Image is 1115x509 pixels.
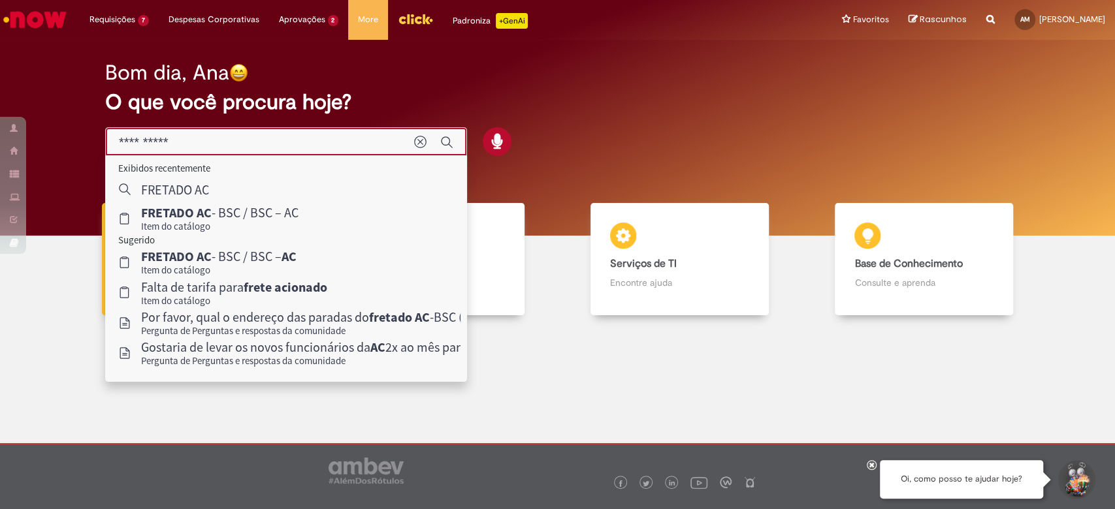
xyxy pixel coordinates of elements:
[329,457,404,484] img: logo_footer_ambev_rotulo_gray.png
[358,13,378,26] span: More
[909,14,967,26] a: Rascunhos
[558,203,802,316] a: Serviços de TI Encontre ajuda
[69,203,313,316] a: Tirar dúvidas Tirar dúvidas com Lupi Assist e Gen Ai
[279,13,325,26] span: Aprovações
[610,257,677,270] b: Serviços de TI
[854,257,962,270] b: Base de Conhecimento
[1020,15,1030,23] span: AM
[328,15,339,26] span: 2
[744,476,756,488] img: logo_footer_naosei.png
[880,460,1043,499] div: Oi, como posso te ajudar hoje?
[617,480,624,487] img: logo_footer_facebook.png
[853,13,889,26] span: Favoritos
[690,474,707,491] img: logo_footer_youtube.png
[169,13,259,26] span: Despesas Corporativas
[105,91,1010,114] h2: O que você procura hoje?
[229,63,248,82] img: happy-face.png
[138,15,149,26] span: 7
[669,480,675,487] img: logo_footer_linkedin.png
[610,276,749,289] p: Encontre ajuda
[105,61,229,84] h2: Bom dia, Ana
[720,476,732,488] img: logo_footer_workplace.png
[643,480,649,487] img: logo_footer_twitter.png
[854,276,994,289] p: Consulte e aprenda
[1,7,69,33] img: ServiceNow
[398,9,433,29] img: click_logo_yellow_360x200.png
[496,13,528,29] p: +GenAi
[802,203,1046,316] a: Base de Conhecimento Consulte e aprenda
[1039,14,1105,25] span: [PERSON_NAME]
[1056,460,1095,499] button: Iniciar Conversa de Suporte
[89,13,135,26] span: Requisições
[920,13,967,25] span: Rascunhos
[453,13,528,29] div: Padroniza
